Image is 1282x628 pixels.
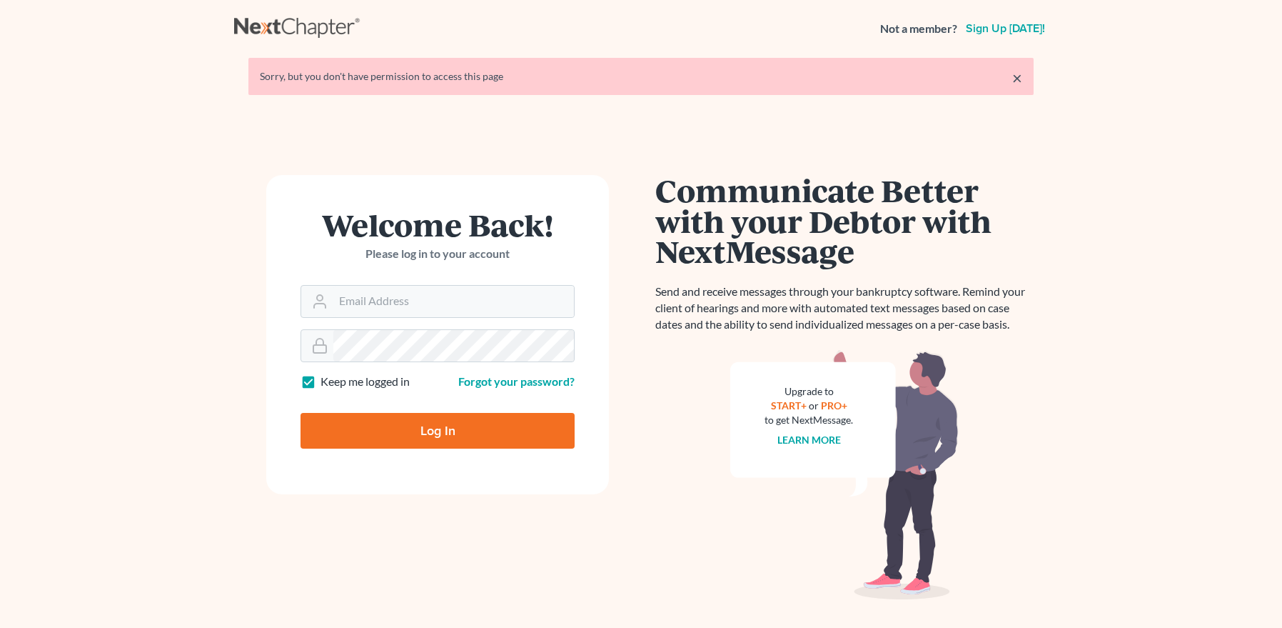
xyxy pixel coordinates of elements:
a: START+ [771,399,807,412]
div: Sorry, but you don't have permission to access this page [260,69,1022,84]
div: Upgrade to [764,384,853,399]
input: Log In [301,413,575,449]
div: to get NextMessage. [764,413,853,427]
a: Learn more [777,434,841,446]
a: PRO+ [821,399,847,412]
p: Please log in to your account [301,246,575,262]
a: × [1012,69,1022,86]
h1: Welcome Back! [301,209,575,240]
img: nextmessage_bg-59042aed3d76b12b5cd301f8e5b87938c9018125f34e5fa2b7a6b67550977c72.svg [730,350,959,600]
a: Sign up [DATE]! [963,23,1048,34]
label: Keep me logged in [320,374,410,390]
a: Forgot your password? [458,374,575,388]
strong: Not a member? [880,21,957,37]
span: or [809,399,819,412]
input: Email Address [333,286,574,317]
p: Send and receive messages through your bankruptcy software. Remind your client of hearings and mo... [655,284,1034,333]
h1: Communicate Better with your Debtor with NextMessage [655,175,1034,266]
